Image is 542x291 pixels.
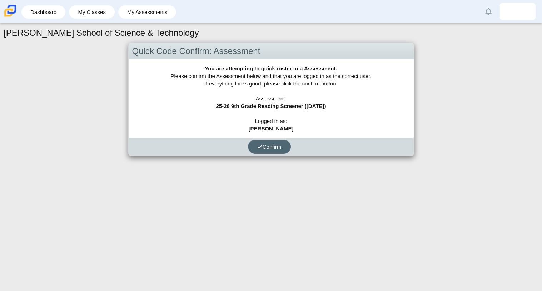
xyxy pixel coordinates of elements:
a: Alerts [481,4,496,19]
b: [PERSON_NAME] [249,125,294,132]
b: You are attempting to quick roster to a Assessment. [205,65,337,71]
div: Quick Code Confirm: Assessment [129,43,414,60]
h1: [PERSON_NAME] School of Science & Technology [4,27,199,39]
b: 25-26 9th Grade Reading Screener ([DATE]) [216,103,326,109]
div: Please confirm the Assessment below and that you are logged in as the correct user. If everything... [129,59,414,138]
span: Confirm [257,144,282,150]
a: My Assessments [122,5,173,19]
a: tatiana.borgestorr.5vhCCr [500,3,536,20]
a: My Classes [73,5,111,19]
button: Confirm [248,140,291,154]
a: Dashboard [25,5,62,19]
img: Carmen School of Science & Technology [3,3,18,18]
a: Carmen School of Science & Technology [3,13,18,19]
img: tatiana.borgestorr.5vhCCr [512,6,523,17]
